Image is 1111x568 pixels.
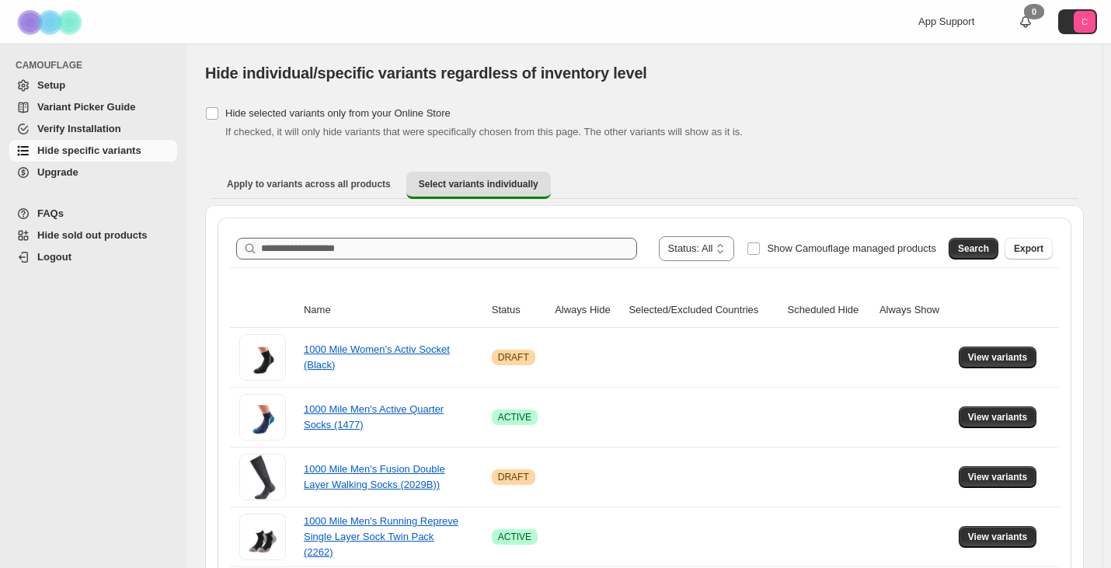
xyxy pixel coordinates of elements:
a: FAQs [9,203,177,225]
a: Verify Installation [9,118,177,140]
span: ACTIVE [498,411,531,423]
span: Variant Picker Guide [37,101,135,113]
span: CAMOUFLAGE [16,59,179,71]
button: Apply to variants across all products [214,172,403,197]
a: 1000 Mile Men's Running Repreve Single Layer Sock Twin Pack (2262) [304,515,458,558]
a: 1000 Mile Men's Active Quarter Socks (1477) [304,403,444,430]
th: Name [299,293,487,328]
button: Export [1005,238,1053,260]
a: 1000 Mile Women's Activ Socket (Black) [304,343,450,371]
span: View variants [968,531,1028,543]
img: 1000 Mile Women's Activ Socket (Black) [239,334,286,381]
button: View variants [959,526,1037,548]
button: View variants [959,466,1037,488]
span: Logout [37,251,71,263]
span: FAQs [37,207,64,219]
img: 1000 Mile Men's Fusion Double Layer Walking Socks (2029B)) [239,454,286,500]
img: 1000 Mile Men's Active Quarter Socks (1477) [239,394,286,441]
div: 0 [1024,4,1044,19]
a: Logout [9,246,177,268]
span: Apply to variants across all products [227,178,391,190]
span: Avatar with initials C [1074,11,1095,33]
a: 0 [1018,14,1033,30]
span: View variants [968,351,1028,364]
a: Upgrade [9,162,177,183]
button: View variants [959,347,1037,368]
span: Setup [37,79,65,91]
button: Search [949,238,998,260]
th: Always Show [875,293,954,328]
button: View variants [959,406,1037,428]
span: DRAFT [498,471,529,483]
a: 1000 Mile Men's Fusion Double Layer Walking Socks (2029B)) [304,463,445,490]
span: Show Camouflage managed products [767,242,936,254]
th: Scheduled Hide [783,293,875,328]
span: Verify Installation [37,123,121,134]
span: Export [1014,242,1043,255]
span: View variants [968,411,1028,423]
span: Upgrade [37,166,78,178]
button: Select variants individually [406,172,551,199]
span: Search [958,242,989,255]
a: Setup [9,75,177,96]
button: Avatar with initials C [1058,9,1097,34]
a: Variant Picker Guide [9,96,177,118]
span: DRAFT [498,351,529,364]
span: App Support [918,16,974,27]
span: Hide sold out products [37,229,148,241]
span: If checked, it will only hide variants that were specifically chosen from this page. The other va... [225,126,743,138]
th: Status [487,293,550,328]
img: Camouflage [12,1,90,44]
th: Always Hide [550,293,624,328]
th: Selected/Excluded Countries [624,293,782,328]
a: Hide sold out products [9,225,177,246]
img: 1000 Mile Men's Running Repreve Single Layer Sock Twin Pack (2262) [239,514,286,560]
text: C [1081,17,1088,26]
span: Hide specific variants [37,145,141,156]
a: Hide specific variants [9,140,177,162]
span: View variants [968,471,1028,483]
span: Hide selected variants only from your Online Store [225,107,451,119]
span: Select variants individually [419,178,538,190]
span: Hide individual/specific variants regardless of inventory level [205,64,647,82]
